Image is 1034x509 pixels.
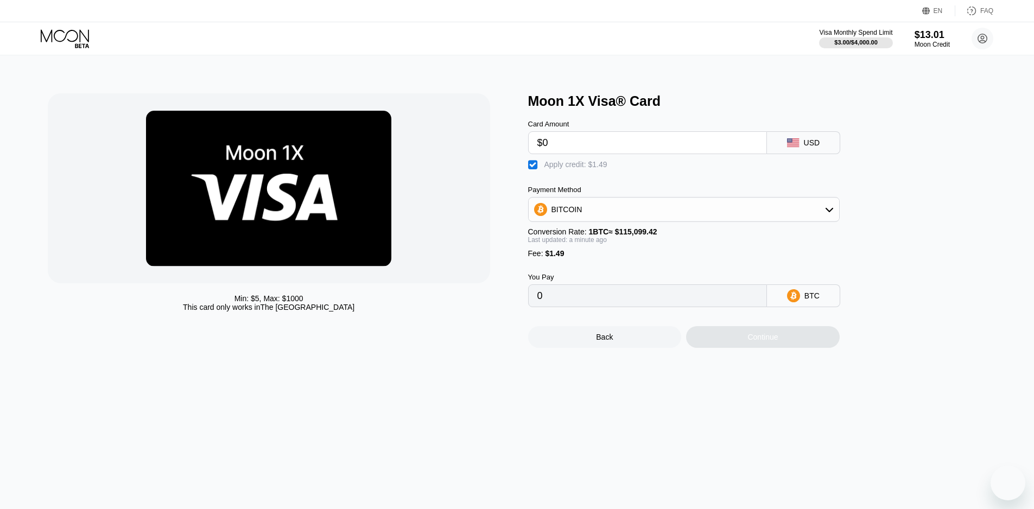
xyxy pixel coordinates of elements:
div: Min: $ 5 , Max: $ 1000 [234,294,303,303]
input: $0.00 [537,132,758,154]
div: BITCOIN [529,199,839,220]
div: Visa Monthly Spend Limit$3.00/$4,000.00 [819,29,892,48]
div: USD [804,138,820,147]
div:  [528,160,539,170]
div: This card only works in The [GEOGRAPHIC_DATA] [183,303,354,311]
div: Payment Method [528,186,840,194]
iframe: Button to launch messaging window [991,466,1025,500]
span: $1.49 [545,249,564,258]
div: You Pay [528,273,767,281]
div: Back [596,333,613,341]
div: Moon Credit [915,41,950,48]
div: Apply credit: $1.49 [544,160,607,169]
div: Last updated: a minute ago [528,236,840,244]
div: Fee : [528,249,840,258]
div: EN [922,5,955,16]
div: $13.01Moon Credit [915,29,950,48]
div: Card Amount [528,120,767,128]
div: BTC [804,291,820,300]
div: FAQ [980,7,993,15]
div: Back [528,326,682,348]
div: FAQ [955,5,993,16]
div: BITCOIN [551,205,582,214]
div: Visa Monthly Spend Limit [819,29,892,36]
div: $3.00 / $4,000.00 [834,39,878,46]
div: $13.01 [915,29,950,41]
div: Conversion Rate: [528,227,840,236]
span: 1 BTC ≈ $115,099.42 [589,227,657,236]
div: EN [934,7,943,15]
div: Moon 1X Visa® Card [528,93,998,109]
